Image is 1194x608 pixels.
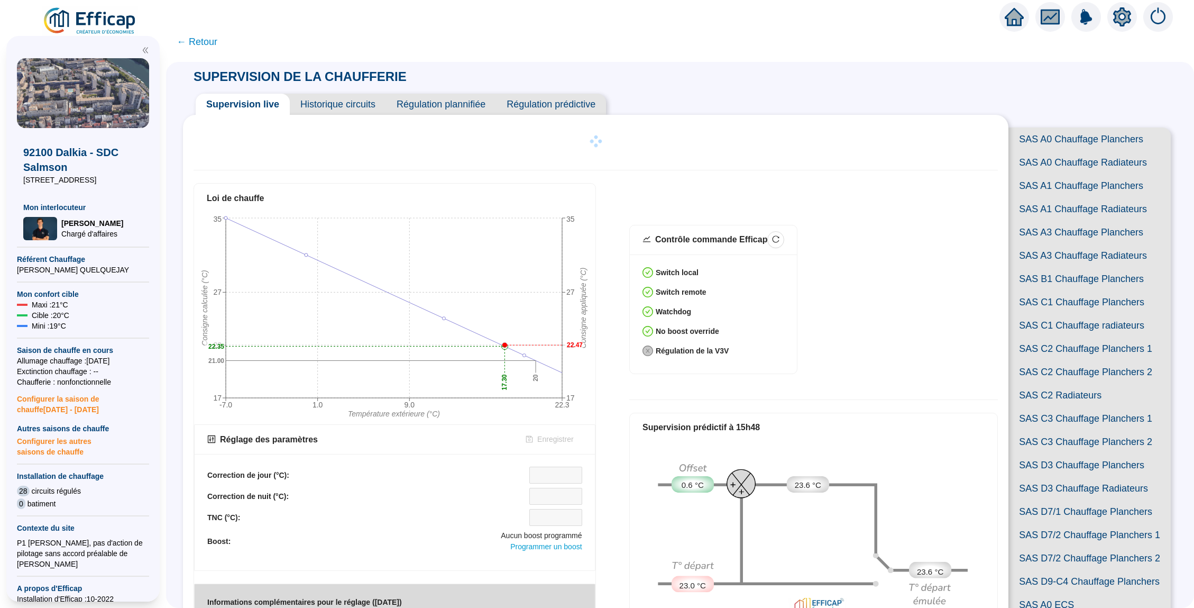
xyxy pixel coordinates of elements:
[386,94,496,115] span: Régulation plannifiée
[183,69,417,84] span: SUPERVISION DE LA CHAUFFERIE
[1008,291,1171,314] span: SAS C1 Chauffage Planchers
[1008,477,1171,500] span: SAS D3 Chauffage Radiateurs
[220,433,318,446] div: Réglage des paramètres
[772,235,779,243] span: reload
[795,479,821,492] span: 23.6 °C
[207,513,240,522] b: TNC (°C):
[656,327,719,335] strong: No boost override
[1008,570,1171,593] span: SAS D9-C4 Chauffage Planchers
[501,374,508,390] text: 17.30
[579,268,587,349] tspan: Consigne appliquée (°C)
[1008,174,1171,197] span: SAS A1 Chauffage Planchers
[17,538,149,569] div: P1 [PERSON_NAME], pas d'action de pilotage sans accord préalable de [PERSON_NAME]
[17,498,25,509] span: 0
[142,47,149,54] span: double-left
[213,341,222,349] tspan: 22
[642,346,653,356] span: close-circle
[207,471,289,479] b: Correction de jour (°C):
[17,583,149,594] span: A propos d'Efficap
[642,267,653,278] span: check-circle
[642,421,985,434] div: Supervision prédictif à 15h48
[566,288,575,297] tspan: 27
[207,537,231,546] b: Boost:
[17,471,149,482] span: Installation de chauffage
[17,356,149,366] span: Allumage chauffage : [DATE]
[656,307,691,316] strong: Watchdog
[32,300,68,310] span: Maxi : 21 °C
[213,288,222,297] tspan: 27
[1008,407,1171,430] span: SAS C3 Chauffage Planchers 1
[17,366,149,377] span: Exctinction chauffage : --
[1008,500,1171,523] span: SAS D7/1 Chauffage Planchers
[532,374,539,382] text: 20
[1005,7,1024,26] span: home
[1008,221,1171,244] span: SAS A3 Chauffage Planchers
[17,594,149,604] span: Installation d'Efficap : 10-2022
[23,217,57,240] img: Chargé d'affaires
[1008,314,1171,337] span: SAS C1 Chauffage radiateurs
[27,498,56,509] span: batiment
[1008,384,1171,407] span: SAS C2 Radiateurs
[1008,523,1171,547] span: SAS D7/2 Chauffage Planchers 1
[207,435,216,443] span: control
[405,401,415,409] tspan: 9.0
[917,566,943,578] span: 23.6 °C
[656,347,729,355] strong: Régulation de la V3V
[23,145,143,175] span: 92100 Dalkia - SDC Salmson
[23,175,143,185] span: [STREET_ADDRESS]
[656,268,699,277] strong: Switch local
[517,431,582,448] button: Enregistrer
[219,401,232,409] tspan: -7.0
[555,401,569,409] tspan: 22.3
[1008,128,1171,151] span: SAS A0 Chauffage Planchers
[17,523,149,533] span: Contexte du site
[1008,197,1171,221] span: SAS A1 Chauffage Radiateurs
[208,357,224,365] text: 21.00
[17,289,149,300] span: Mon confort cible
[1008,151,1171,174] span: SAS A0 Chauffage Radiateurs
[642,326,653,337] span: check-circle
[17,434,149,457] span: Configurer les autres saisons de chauffe
[682,479,704,492] span: 0.6 °C
[200,270,209,346] tspan: Consigne calculée (°C)
[566,215,575,223] tspan: 35
[208,343,224,350] text: 22.35
[656,288,706,296] strong: Switch remote
[207,492,289,501] b: Correction de nuit (°C):
[17,265,149,275] span: [PERSON_NAME] QUELQUEJAY
[1008,547,1171,570] span: SAS D7/2 Chauffage Planchers 2
[61,229,123,239] span: Chargé d'affaires
[177,34,217,49] span: ← Retour
[213,394,222,402] tspan: 17
[213,215,222,223] tspan: 35
[1041,7,1060,26] span: fund
[1008,244,1171,267] span: SAS A3 Chauffage Radiateurs
[17,387,149,415] span: Configurer la saison de chauffe [DATE] - [DATE]
[642,235,651,243] span: stock
[207,192,583,205] div: Loi de chauffe
[32,486,81,496] span: circuits régulés
[196,94,290,115] span: Supervision live
[1071,2,1101,32] img: alerts
[1008,360,1171,384] span: SAS C2 Chauffage Planchers 2
[32,321,66,331] span: Mini : 19 °C
[510,542,582,551] span: Programmer un boost
[655,233,767,246] div: Contrôle commande Efficap
[23,202,143,213] span: Mon interlocuteur
[642,287,653,297] span: check-circle
[566,394,575,402] tspan: 17
[1113,7,1132,26] span: setting
[496,94,606,115] span: Régulation prédictive
[17,254,149,265] span: Référent Chauffage
[17,486,30,496] span: 28
[313,401,323,409] tspan: 1.0
[290,94,386,115] span: Historique circuits
[1008,430,1171,453] span: SAS C3 Chauffage Planchers 2
[42,6,138,36] img: efficap energie logo
[61,218,123,229] span: [PERSON_NAME]
[567,341,583,349] text: 22.47
[679,580,706,592] span: 23.0 °C
[207,598,402,606] strong: Informations complémentaires pour le réglage ([DATE])
[17,423,149,434] span: Autres saisons de chauffe
[1008,267,1171,291] span: SAS B1 Chauffage Planchers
